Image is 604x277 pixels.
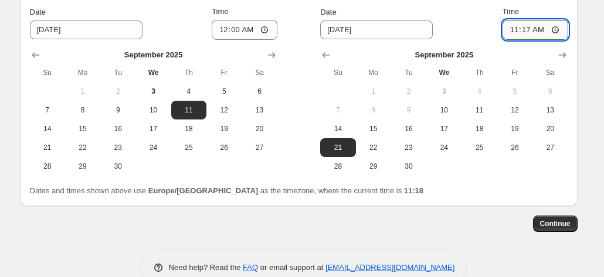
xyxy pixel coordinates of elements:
[171,101,206,119] button: Thursday September 11 2025
[246,143,272,152] span: 27
[211,124,237,134] span: 19
[176,143,202,152] span: 25
[30,8,46,16] span: Date
[497,82,532,101] button: Friday September 5 2025
[503,20,568,40] input: 12:00
[325,124,351,134] span: 14
[320,20,433,39] input: 9/3/2025
[431,143,457,152] span: 24
[431,124,457,134] span: 17
[540,219,571,228] span: Continue
[532,119,568,138] button: Saturday September 20 2025
[320,157,355,176] button: Sunday September 28 2025
[206,138,242,157] button: Friday September 26 2025
[462,119,497,138] button: Thursday September 18 2025
[396,87,422,96] span: 2
[30,138,65,157] button: Sunday September 21 2025
[426,119,462,138] button: Wednesday September 17 2025
[243,263,258,272] a: FAQ
[404,186,423,195] b: 11:18
[242,101,277,119] button: Saturday September 13 2025
[320,119,355,138] button: Sunday September 14 2025
[356,82,391,101] button: Monday September 1 2025
[356,138,391,157] button: Monday September 22 2025
[361,105,386,115] span: 8
[35,143,60,152] span: 21
[431,68,457,77] span: We
[105,162,131,171] span: 30
[176,68,202,77] span: Th
[537,105,563,115] span: 13
[176,87,202,96] span: 4
[70,68,96,77] span: Mo
[356,63,391,82] th: Monday
[70,124,96,134] span: 15
[462,82,497,101] button: Thursday September 4 2025
[462,63,497,82] th: Thursday
[462,138,497,157] button: Thursday September 25 2025
[70,105,96,115] span: 8
[356,119,391,138] button: Monday September 15 2025
[320,63,355,82] th: Sunday
[396,143,422,152] span: 23
[246,68,272,77] span: Sa
[497,101,532,119] button: Friday September 12 2025
[35,68,60,77] span: Su
[466,87,492,96] span: 4
[135,119,171,138] button: Wednesday September 17 2025
[30,63,65,82] th: Sunday
[206,101,242,119] button: Friday September 12 2025
[391,157,426,176] button: Tuesday September 30 2025
[325,143,351,152] span: 21
[361,143,386,152] span: 22
[100,63,135,82] th: Tuesday
[135,101,171,119] button: Wednesday September 10 2025
[211,87,237,96] span: 5
[171,82,206,101] button: Thursday September 4 2025
[30,119,65,138] button: Sunday September 14 2025
[503,7,519,16] span: Time
[361,68,386,77] span: Mo
[320,138,355,157] button: Sunday September 21 2025
[65,101,100,119] button: Monday September 8 2025
[140,105,166,115] span: 10
[532,82,568,101] button: Saturday September 6 2025
[361,162,386,171] span: 29
[466,105,492,115] span: 11
[206,82,242,101] button: Friday September 5 2025
[466,68,492,77] span: Th
[426,82,462,101] button: Today Wednesday September 3 2025
[426,101,462,119] button: Wednesday September 10 2025
[105,143,131,152] span: 23
[502,68,528,77] span: Fr
[502,105,528,115] span: 12
[396,68,422,77] span: Tu
[70,162,96,171] span: 29
[242,119,277,138] button: Saturday September 20 2025
[65,157,100,176] button: Monday September 29 2025
[502,124,528,134] span: 19
[135,63,171,82] th: Wednesday
[70,143,96,152] span: 22
[30,101,65,119] button: Sunday September 7 2025
[263,47,280,63] button: Show next month, October 2025
[100,101,135,119] button: Tuesday September 9 2025
[100,119,135,138] button: Tuesday September 16 2025
[211,143,237,152] span: 26
[176,105,202,115] span: 11
[537,143,563,152] span: 27
[169,263,243,272] span: Need help? Read the
[35,162,60,171] span: 28
[396,105,422,115] span: 9
[325,162,351,171] span: 28
[502,143,528,152] span: 26
[426,63,462,82] th: Wednesday
[258,263,325,272] span: or email support at
[391,101,426,119] button: Tuesday September 9 2025
[242,63,277,82] th: Saturday
[537,68,563,77] span: Sa
[391,63,426,82] th: Tuesday
[65,119,100,138] button: Monday September 15 2025
[65,138,100,157] button: Monday September 22 2025
[356,101,391,119] button: Monday September 8 2025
